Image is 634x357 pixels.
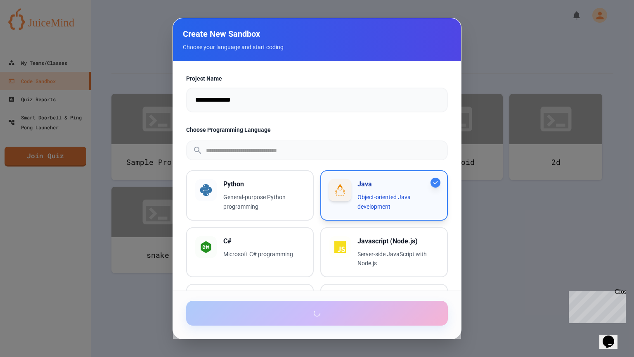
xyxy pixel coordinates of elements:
[357,250,439,269] p: Server-side JavaScript with Node.js
[3,3,57,52] div: Chat with us now!Close
[357,236,439,246] h3: Javascript (Node.js)
[223,250,305,259] p: Microsoft C# programming
[186,74,448,83] label: Project Name
[357,193,439,212] p: Object-oriented Java development
[183,28,451,40] h2: Create New Sandbox
[565,288,626,323] iframe: chat widget
[223,179,305,189] h3: Python
[357,179,439,189] h3: Java
[599,324,626,349] iframe: chat widget
[186,126,448,134] label: Choose Programming Language
[183,43,451,51] p: Choose your language and start coding
[223,236,305,246] h3: C#
[223,193,305,212] p: General-purpose Python programming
